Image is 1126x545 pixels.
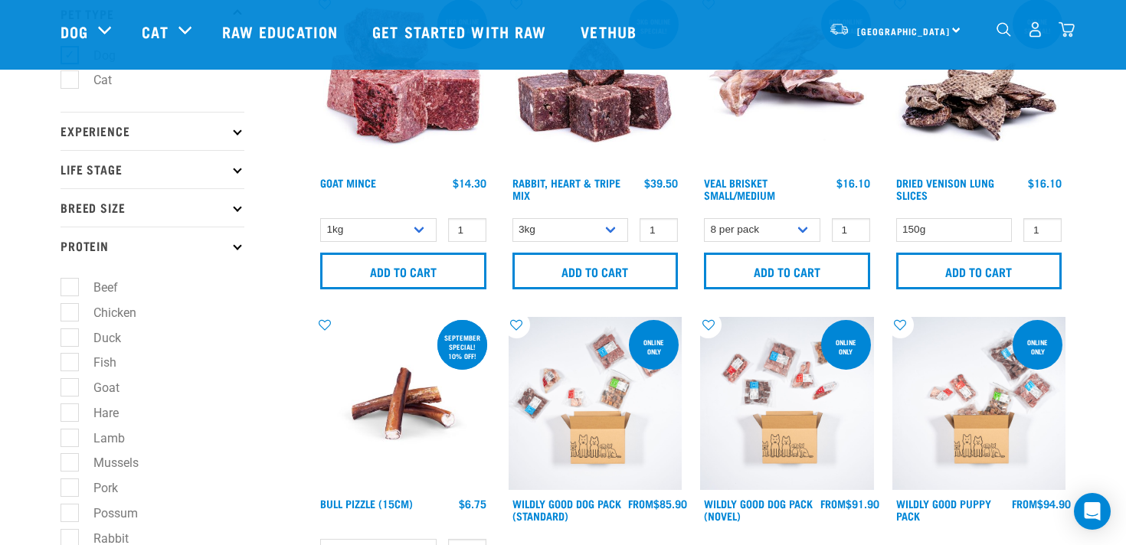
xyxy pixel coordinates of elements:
[704,501,813,518] a: Wildly Good Dog Pack (Novel)
[821,331,871,363] div: Online Only
[69,453,145,472] label: Mussels
[448,218,486,242] input: 1
[320,180,376,185] a: Goat Mince
[1012,498,1071,510] div: $94.90
[836,177,870,189] div: $16.10
[704,253,870,289] input: Add to cart
[1028,177,1062,189] div: $16.10
[459,498,486,510] div: $6.75
[628,498,687,510] div: $85.90
[142,20,168,43] a: Cat
[896,253,1062,289] input: Add to cart
[69,303,142,322] label: Chicken
[857,28,950,34] span: [GEOGRAPHIC_DATA]
[69,429,131,448] label: Lamb
[829,22,849,36] img: van-moving.png
[704,180,775,197] a: Veal Brisket Small/Medium
[628,501,653,506] span: FROM
[700,317,874,491] img: Dog Novel 0 2sec
[69,504,144,523] label: Possum
[1027,21,1043,38] img: user.png
[207,1,357,62] a: Raw Education
[69,278,124,297] label: Beef
[896,501,991,518] a: Wildly Good Puppy Pack
[997,22,1011,37] img: home-icon-1@2x.png
[832,218,870,242] input: 1
[629,331,679,363] div: Online Only
[69,403,125,423] label: Hare
[61,150,244,188] p: Life Stage
[896,180,994,197] a: Dried Venison Lung Slices
[69,70,118,90] label: Cat
[640,218,678,242] input: 1
[320,501,413,506] a: Bull Pizzle (15cm)
[69,353,123,372] label: Fish
[61,188,244,227] p: Breed Size
[61,20,88,43] a: Dog
[1013,331,1062,363] div: Online Only
[565,1,656,62] a: Vethub
[320,253,486,289] input: Add to cart
[820,498,879,510] div: $91.90
[357,1,565,62] a: Get started with Raw
[61,227,244,265] p: Protein
[316,317,490,491] img: Bull Pizzle
[509,317,682,491] img: Dog 0 2sec
[1023,218,1062,242] input: 1
[453,177,486,189] div: $14.30
[820,501,846,506] span: FROM
[69,328,127,348] label: Duck
[1059,21,1075,38] img: home-icon@2x.png
[69,378,126,397] label: Goat
[1074,493,1111,530] div: Open Intercom Messenger
[61,112,244,150] p: Experience
[892,317,1066,491] img: Puppy 0 2sec
[1012,501,1037,506] span: FROM
[69,478,124,498] label: Pork
[512,180,620,197] a: Rabbit, Heart & Tripe Mix
[437,326,487,367] div: September special! 10% off!
[644,177,678,189] div: $39.50
[512,501,621,518] a: Wildly Good Dog Pack (Standard)
[512,253,679,289] input: Add to cart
